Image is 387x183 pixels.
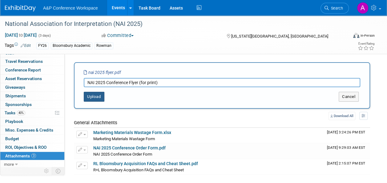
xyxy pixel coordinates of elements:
[325,159,370,174] td: Upload Timestamp
[353,33,359,38] img: Format-Inperson.png
[231,34,328,39] span: [US_STATE][GEOGRAPHIC_DATA], [GEOGRAPHIC_DATA]
[327,145,365,150] span: Upload Timestamp
[5,110,25,115] span: Tasks
[5,153,36,158] span: Attachments
[5,85,25,90] span: Giveaways
[52,167,65,175] td: Toggle Event Tabs
[4,162,14,167] span: more
[0,109,64,117] a: Tasks40%
[0,135,64,143] a: Budget
[0,126,64,134] a: Misc. Expenses & Credits
[84,70,121,75] i: nai 2025 flyer.pdf
[93,130,171,135] a: Marketing Materials Wastage Form.xlsx
[5,128,53,132] span: Misc. Expenses & Credits
[18,33,24,38] span: to
[0,75,64,83] a: Asset Reservations
[357,2,369,14] img: Amanda Oney
[0,160,64,169] a: more
[5,93,26,98] span: Shipments
[327,161,365,165] span: Upload Timestamp
[0,92,64,100] a: Shipments
[358,42,374,45] div: Event Rating
[17,111,25,115] span: 40%
[5,136,19,141] span: Budget
[36,43,49,49] div: FY26
[5,5,36,11] img: ExhibitDay
[84,92,104,102] button: Upload
[5,102,32,107] span: Sponsorships
[327,130,365,134] span: Upload Timestamp
[5,32,37,38] span: [DATE] [DATE]
[5,42,31,49] td: Tags
[93,152,152,157] span: NAI 2025 Conference Order Form
[5,76,42,81] span: Asset Reservations
[0,57,64,66] a: Travel Reservations
[93,145,166,150] a: NAI 2025 Conference Order Form.pdf
[5,51,14,55] span: Staff
[321,32,375,41] div: Event Format
[43,6,98,10] span: A&P Conference Workspace
[325,128,370,143] td: Upload Timestamp
[329,6,343,10] span: Search
[5,119,23,124] span: Playbook
[0,117,64,126] a: Playbook
[21,43,31,48] a: Edit
[74,120,117,125] span: General Attachments
[0,66,64,74] a: Conference Report
[51,43,92,49] div: Bloomsbury Academic
[0,100,64,109] a: Sponsorships
[41,167,52,175] td: Personalize Event Tab Strip
[31,153,36,158] span: 3
[0,83,64,91] a: Giveaways
[5,59,43,64] span: Travel Reservations
[0,143,64,152] a: ROI, Objectives & ROO
[339,92,359,102] button: Cancel
[360,33,375,38] div: In-Person
[0,152,64,160] a: Attachments3
[329,112,355,120] a: Download All
[5,145,46,150] span: ROI, Objectives & ROO
[325,143,370,159] td: Upload Timestamp
[93,136,155,141] span: Marketing Materials Wastage Form
[5,67,41,72] span: Conference Report
[84,78,360,87] input: Enter description
[93,168,184,172] span: R+L Bloomsbury Acquisition FAQs and Cheat Sheet
[38,34,51,38] span: (3 days)
[95,43,113,49] div: Rowman
[93,161,198,166] a: RL Bloomsbury Acquisition FAQs and Cheat Sheet.pdf
[320,3,349,14] a: Search
[3,18,343,30] div: National Association for Interpretation (NAI 2025)
[99,32,136,39] button: Committed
